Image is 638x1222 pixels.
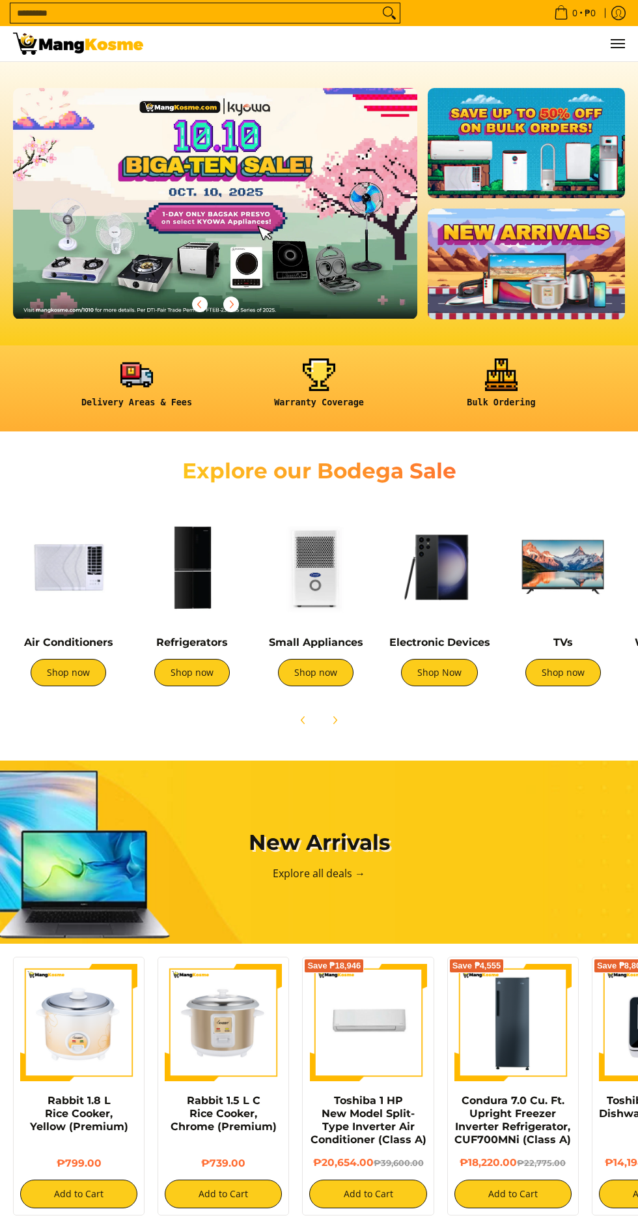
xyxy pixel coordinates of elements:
a: Toshiba 1 HP New Model Split-Type Inverter Air Conditioner (Class A) [311,1094,426,1146]
h2: Explore our Bodega Sale [169,458,469,484]
span: Save ₱4,555 [452,962,501,970]
span: • [550,6,600,20]
button: Add to Cart [309,1180,426,1208]
button: Next [320,706,349,735]
a: Refrigerators [156,636,228,648]
a: Shop now [154,659,230,686]
button: Add to Cart [454,1180,572,1208]
img: Mang Kosme: Your Home Appliances Warehouse Sale Partner! [13,33,143,55]
ul: Customer Navigation [156,26,625,61]
span: 0 [570,8,579,18]
img: https://mangkosme.com/products/rabbit-1-5-l-c-rice-cooker-chrome-class-a [165,964,282,1081]
h6: ₱739.00 [165,1157,282,1169]
img: Refrigerators [137,512,247,622]
a: Shop Now [401,659,478,686]
a: <h6><strong>Bulk Ordering</strong></h6> [417,358,586,418]
h6: ₱20,654.00 [309,1156,426,1169]
a: <h6><strong>Delivery Areas & Fees</strong></h6> [52,358,221,418]
button: Add to Cart [20,1180,137,1208]
img: https://mangkosme.com/products/rabbit-1-8-l-rice-cooker-yellow-class-a [20,964,137,1081]
a: Shop now [525,659,601,686]
img: Condura 7.0 Cu. Ft. Upright Freezer Inverter Refrigerator, CUF700MNi (Class A) [454,964,572,1081]
h6: ₱18,220.00 [454,1156,572,1169]
a: Shop now [31,659,106,686]
a: Electronic Devices [389,636,490,648]
img: Air Conditioners [13,512,124,622]
a: Air Conditioners [24,636,113,648]
a: Rabbit 1.5 L C Rice Cooker, Chrome (Premium) [171,1094,277,1133]
a: <h6><strong>Warranty Coverage</strong></h6> [234,358,404,418]
img: Toshiba 1 HP New Model Split-Type Inverter Air Conditioner (Class A) [309,964,426,1081]
button: Previous [186,290,214,319]
a: More [13,88,459,340]
button: Search [379,3,400,23]
button: Previous [289,706,318,735]
del: ₱22,775.00 [517,1158,566,1168]
button: Menu [609,26,625,61]
del: ₱39,600.00 [374,1158,424,1168]
a: TVs [553,636,573,648]
img: Small Appliances [260,512,371,622]
button: Add to Cart [165,1180,282,1208]
a: Condura 7.0 Cu. Ft. Upright Freezer Inverter Refrigerator, CUF700MNi (Class A) [454,1094,571,1146]
img: TVs [508,512,618,622]
button: Next [217,290,245,319]
h6: ₱799.00 [20,1157,137,1169]
a: Explore all deals → [273,866,365,880]
a: Shop now [278,659,354,686]
a: Rabbit 1.8 L Rice Cooker, Yellow (Premium) [30,1094,128,1133]
nav: Main Menu [156,26,625,61]
img: Electronic Devices [384,512,495,622]
span: Save ₱18,946 [307,962,361,970]
a: Small Appliances [269,636,363,648]
span: ₱0 [583,8,598,18]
